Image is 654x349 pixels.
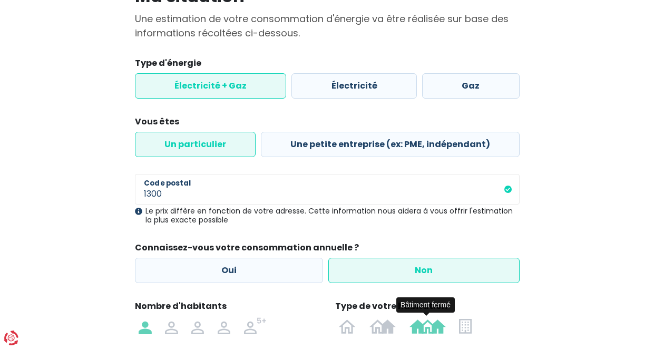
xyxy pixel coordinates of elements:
[261,132,520,157] label: Une petite entreprise (ex: PME, indépendant)
[339,317,356,334] img: Bâtiment ouvert
[422,73,520,99] label: Gaz
[135,174,520,205] input: 1000
[459,317,471,334] img: Appartement
[409,317,446,334] img: Bâtiment fermé
[135,258,324,283] label: Oui
[135,57,520,73] legend: Type d'énergie
[396,297,455,313] div: Bâtiment fermé
[135,115,520,132] legend: Vous êtes
[165,317,178,334] img: 2 personnes
[135,207,520,225] div: Le prix diffère en fonction de votre adresse. Cette information nous aidera à vous offrir l'estim...
[291,73,417,99] label: Électricité
[191,317,204,334] img: 3 personnes
[139,317,151,334] img: 1 personne
[135,241,520,258] legend: Connaissez-vous votre consommation annuelle ?
[369,317,396,334] img: Bâtiment semi-ouvert
[244,317,267,334] img: 5 personnes ou +
[335,300,520,316] legend: Type de votre habitation
[135,132,256,157] label: Un particulier
[135,12,520,40] p: Une estimation de votre consommation d'énergie va être réalisée sur base des informations récolté...
[135,300,319,316] legend: Nombre d'habitants
[218,317,230,334] img: 4 personnes
[135,73,287,99] label: Électricité + Gaz
[328,258,520,283] label: Non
